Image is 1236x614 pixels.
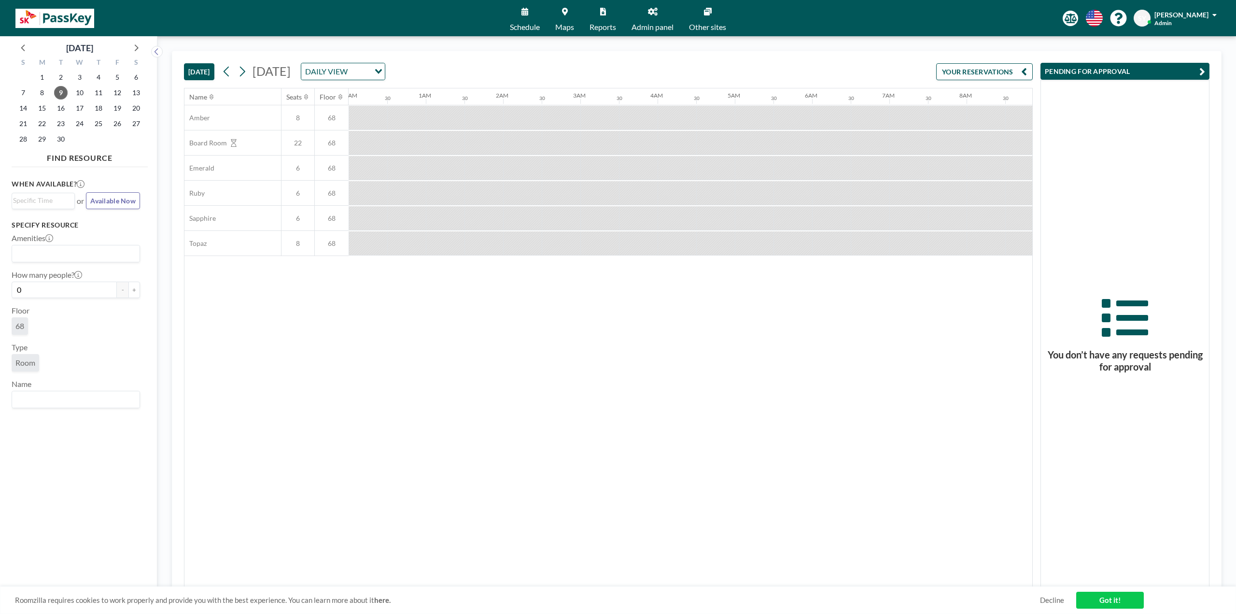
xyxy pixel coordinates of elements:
span: Tuesday, September 23, 2025 [54,117,68,130]
div: 12AM [341,92,357,99]
h3: You don’t have any requests pending for approval [1041,349,1209,373]
div: [DATE] [66,41,93,55]
a: Decline [1040,596,1064,605]
span: Saturday, September 13, 2025 [129,86,143,100]
div: 7AM [882,92,895,99]
span: Schedule [510,23,540,31]
span: Wednesday, September 10, 2025 [73,86,86,100]
span: 68 [315,139,349,147]
span: Wednesday, September 24, 2025 [73,117,86,130]
input: Search for option [13,393,134,406]
div: M [33,57,52,70]
h3: Specify resource [12,221,140,229]
div: 8AM [959,92,972,99]
div: S [126,57,145,70]
span: Sunday, September 14, 2025 [16,101,30,115]
img: organization-logo [15,9,94,28]
span: Tuesday, September 16, 2025 [54,101,68,115]
span: Thursday, September 25, 2025 [92,117,105,130]
span: Thursday, September 11, 2025 [92,86,105,100]
span: Topaz [184,239,207,248]
div: Search for option [301,63,385,80]
span: 8 [281,114,314,122]
label: Name [12,379,31,389]
div: 4AM [650,92,663,99]
span: Maps [555,23,574,31]
span: Sapphire [184,214,216,223]
span: Admin panel [632,23,674,31]
span: 68 [315,239,349,248]
span: Other sites [689,23,726,31]
span: Monday, September 1, 2025 [35,71,49,84]
div: 30 [385,95,391,101]
span: DAILY VIEW [303,65,350,78]
div: W [70,57,89,70]
span: [DATE] [253,64,291,78]
span: Thursday, September 18, 2025 [92,101,105,115]
span: Friday, September 5, 2025 [111,71,124,84]
span: Wednesday, September 3, 2025 [73,71,86,84]
span: Monday, September 29, 2025 [35,132,49,146]
span: Board Room [184,139,227,147]
input: Search for option [13,195,69,206]
div: 30 [1003,95,1009,101]
span: Friday, September 19, 2025 [111,101,124,115]
div: 5AM [728,92,740,99]
h4: FIND RESOURCE [12,149,148,163]
span: Monday, September 15, 2025 [35,101,49,115]
span: 6 [281,214,314,223]
div: 2AM [496,92,508,99]
div: T [52,57,70,70]
div: S [14,57,33,70]
span: Saturday, September 27, 2025 [129,117,143,130]
span: Roomzilla requires cookies to work properly and provide you with the best experience. You can lea... [15,596,1040,605]
div: Search for option [12,245,140,262]
div: Seats [286,93,302,101]
span: SY [1138,14,1146,23]
span: 68 [315,114,349,122]
span: Monday, September 8, 2025 [35,86,49,100]
span: Sunday, September 7, 2025 [16,86,30,100]
div: 30 [462,95,468,101]
span: Admin [1154,19,1172,27]
label: Amenities [12,233,53,243]
input: Search for option [13,247,134,260]
input: Search for option [351,65,369,78]
div: Search for option [12,193,74,208]
span: Tuesday, September 9, 2025 [54,86,68,100]
button: PENDING FOR APPROVAL [1040,63,1209,80]
button: + [128,282,140,298]
a: Got it! [1076,592,1144,609]
label: Type [12,343,28,352]
div: 30 [771,95,777,101]
span: [PERSON_NAME] [1154,11,1208,19]
a: here. [374,596,391,604]
button: YOUR RESERVATIONS [936,63,1033,80]
div: T [89,57,108,70]
div: 1AM [419,92,431,99]
span: Monday, September 22, 2025 [35,117,49,130]
span: Thursday, September 4, 2025 [92,71,105,84]
span: Sunday, September 21, 2025 [16,117,30,130]
div: Search for option [12,391,140,408]
div: 30 [539,95,545,101]
label: How many people? [12,270,82,280]
span: Amber [184,114,210,122]
span: Friday, September 12, 2025 [111,86,124,100]
span: Room [15,358,35,368]
span: Emerald [184,164,214,172]
span: 68 [315,189,349,198]
div: 30 [848,95,854,101]
span: Available Now [90,197,136,205]
div: 30 [926,95,931,101]
span: 6 [281,189,314,198]
span: Tuesday, September 2, 2025 [54,71,68,84]
div: F [108,57,126,70]
span: Saturday, September 20, 2025 [129,101,143,115]
button: [DATE] [184,63,214,80]
button: - [117,282,128,298]
span: 8 [281,239,314,248]
span: 68 [15,321,24,331]
div: 30 [694,95,700,101]
button: Available Now [86,192,140,209]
